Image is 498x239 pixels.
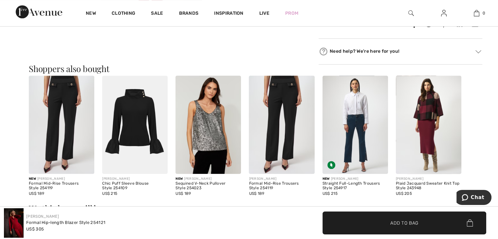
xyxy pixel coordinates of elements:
[112,10,135,17] a: Clothing
[390,219,418,226] span: Add to Bag
[396,176,461,181] div: [PERSON_NAME]
[319,46,482,56] div: Need help? We're here for you!
[214,10,243,17] span: Inspiration
[323,211,486,234] button: Add to Bag
[29,204,469,213] h3: We think you will love
[175,181,241,191] div: Sequined V-Neck Pullover Style 254023
[29,191,44,196] span: US$ 189
[102,191,117,196] span: US$ 215
[102,181,168,191] div: Chic Puff Sleeve Blouse Style 254109
[29,76,94,174] img: Formal Mid-Rise Trousers Style 254119
[475,50,481,53] img: Arrow2.svg
[249,181,314,191] div: Formal Mid-Rise Trousers Style 254119
[249,176,314,181] div: [PERSON_NAME]
[29,181,94,191] div: Formal Mid-Rise Trousers Style 254119
[175,191,191,196] span: US$ 189
[323,177,330,181] span: New
[29,176,94,181] div: [PERSON_NAME]
[483,10,485,16] span: 0
[4,208,24,238] img: Formal Hip-Length Blazer Style 254121
[102,76,168,174] img: Chic Puff Sleeve Blouse Style 254109
[102,176,168,181] div: [PERSON_NAME]
[436,9,452,17] a: Sign In
[323,76,388,174] img: Straight Full-Length Trousers Style 254917
[323,191,338,196] span: US$ 215
[474,9,479,17] img: My Bag
[323,181,388,191] div: Straight Full-Length Trousers Style 254917
[285,10,298,17] a: Prom
[396,191,412,196] span: US$ 205
[467,219,473,227] img: Bag.svg
[175,176,241,181] div: [PERSON_NAME]
[175,76,241,174] img: Sequined V-Neck Pullover Style 254023
[259,10,269,17] a: Live
[179,10,199,17] a: Brands
[26,227,44,231] span: US$ 305
[29,64,469,73] h3: Shoppers also bought
[327,161,335,169] img: Sustainable Fabric
[29,177,36,181] span: New
[441,9,447,17] img: My Info
[249,76,314,174] img: Formal Mid-Rise Trousers Style 254119
[26,219,105,226] div: Formal Hip-length Blazer Style 254121
[26,214,59,219] a: [PERSON_NAME]
[323,176,388,181] div: [PERSON_NAME]
[396,181,461,191] div: Plaid Jacquard Sweater Knit Top Style 243948
[151,10,163,17] a: Sale
[16,5,62,18] img: 1ère Avenue
[408,9,414,17] img: search the website
[175,177,183,181] span: New
[396,76,461,174] img: Plaid Jacquard Sweater Knit Top Style 243948
[460,9,492,17] a: 0
[249,191,264,196] span: US$ 189
[86,10,96,17] a: New
[456,190,491,206] iframe: Opens a widget where you can chat to one of our agents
